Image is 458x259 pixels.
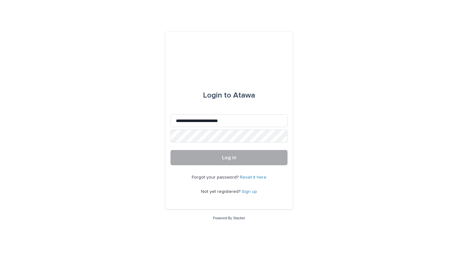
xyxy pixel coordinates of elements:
[240,175,267,180] a: Reset it here
[242,189,257,194] a: Sign up
[222,155,236,160] span: Log in
[203,86,255,104] div: Atawa
[192,175,240,180] span: Forgot your password?
[203,92,231,99] span: Login to
[201,189,242,194] span: Not yet registered?
[183,47,275,66] img: Ls34BcGeRexTGTNfXpUC
[170,150,288,165] button: Log in
[213,216,245,220] a: Powered By Stacker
